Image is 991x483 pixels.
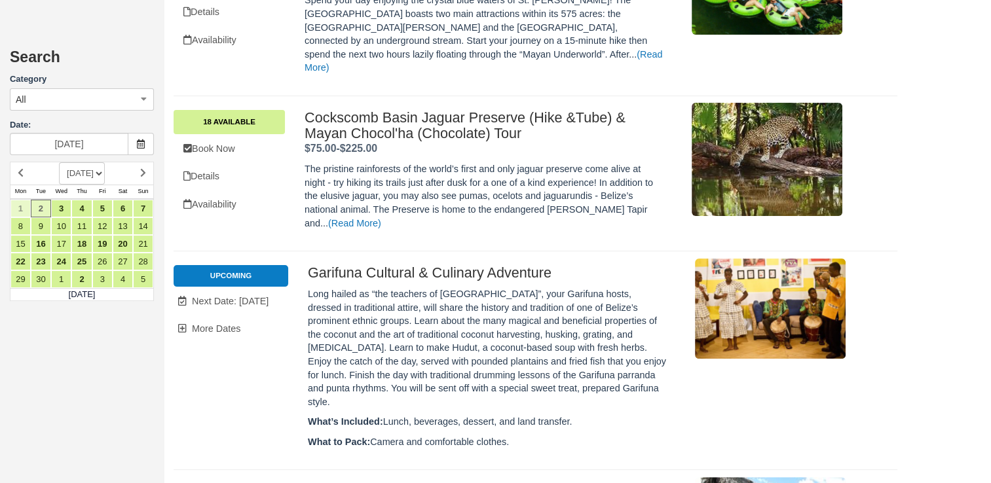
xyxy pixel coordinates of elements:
a: 29 [10,270,31,288]
h2: Cockscomb Basin Jaguar Preserve (Hike &Tube) & Mayan Chocol'ha (Chocolate) Tour [305,110,663,141]
p: Lunch, beverages, dessert, and land transfer. [308,415,666,429]
a: 12 [92,217,113,235]
span: $75.00 [305,143,336,154]
label: Date: [10,119,154,132]
a: 27 [113,253,133,270]
span: $225.00 [340,143,377,154]
a: 11 [71,217,92,235]
a: 3 [92,270,113,288]
a: 25 [71,253,92,270]
th: Sun [133,185,153,199]
a: 22 [10,253,31,270]
a: 18 Available [174,110,285,134]
a: Details [174,163,285,190]
strong: What’s Included: [308,416,383,427]
strong: What to Pack: [308,437,370,447]
a: 18 [71,235,92,253]
th: Fri [92,185,113,199]
h2: Garifuna Cultural & Culinary Adventure [308,265,666,281]
a: 4 [113,270,133,288]
a: 24 [51,253,71,270]
a: 14 [133,217,153,235]
a: 30 [31,270,51,288]
a: 3 [51,200,71,217]
th: Thu [71,185,92,199]
span: - [305,143,377,154]
span: Next Date: [DATE] [192,296,269,306]
label: Category [10,73,154,86]
a: 2 [31,200,51,217]
button: All [10,88,154,111]
a: 2 [71,270,92,288]
a: Book Now [174,135,285,162]
a: 1 [10,200,31,217]
img: M49-1 [695,259,846,359]
span: More Dates [192,323,240,334]
th: Wed [51,185,71,199]
a: 5 [92,200,113,217]
p: Camera and comfortable clothes. [308,435,666,449]
a: 9 [31,217,51,235]
h2: Search [10,49,154,73]
p: The pristine rainforests of the world’s first and only jaguar preserve come alive at night - try ... [305,162,663,230]
a: 15 [10,235,31,253]
a: 10 [51,217,71,235]
th: Sat [113,185,133,199]
th: Tue [31,185,51,199]
img: M36-1 [692,103,842,216]
a: 8 [10,217,31,235]
a: 23 [31,253,51,270]
a: 17 [51,235,71,253]
a: Availability [174,191,285,218]
a: 21 [133,235,153,253]
a: 6 [113,200,133,217]
a: Unavailable. [174,27,285,54]
a: 5 [133,270,153,288]
a: Next Date: [DATE] [174,288,288,315]
strong: Price: $75 - $225 [305,143,377,154]
a: 16 [31,235,51,253]
th: Mon [10,185,31,199]
a: 19 [92,235,113,253]
td: [DATE] [10,288,154,301]
a: 20 [113,235,133,253]
li: Upcoming [174,265,288,286]
span: All [16,93,26,106]
a: 4 [71,200,92,217]
a: 7 [133,200,153,217]
a: 1 [51,270,71,288]
p: Long hailed as “the teachers of [GEOGRAPHIC_DATA]”, your Garifuna hosts, dressed in traditional a... [308,287,666,408]
a: 13 [113,217,133,235]
a: 28 [133,253,153,270]
a: 26 [92,253,113,270]
a: (Read More) [328,218,381,228]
